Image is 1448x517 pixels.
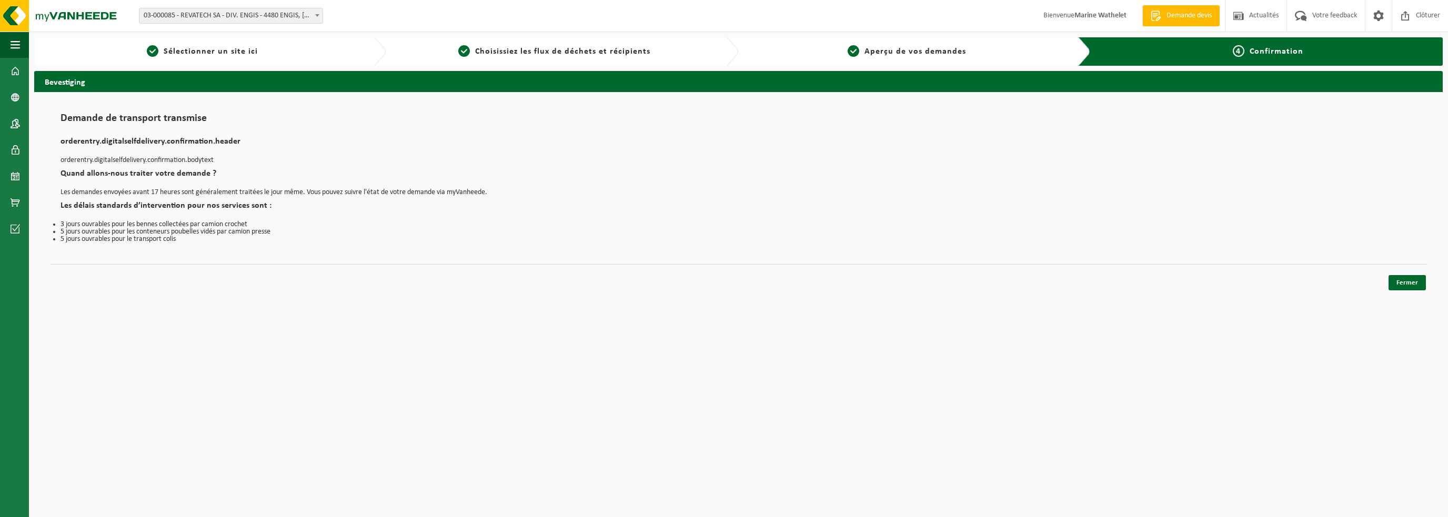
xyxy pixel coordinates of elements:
[61,157,1416,164] p: orderentry.digitalselfdelivery.confirmation.bodytext
[1142,5,1220,26] a: Demande devis
[61,221,1416,228] li: 3 jours ouvrables pour les bennes collectées par camion crochet
[1164,11,1214,21] span: Demande devis
[391,45,717,58] a: 2Choisissiez les flux de déchets et récipients
[848,45,859,57] span: 3
[61,113,1416,129] h1: Demande de transport transmise
[61,137,1416,151] h2: orderentry.digitalselfdelivery.confirmation.header
[139,8,323,23] span: 03-000085 - REVATECH SA - DIV. ENGIS - 4480 ENGIS, RUE DU PARC INDUSTRIEL 2
[61,228,1416,236] li: 5 jours ouvrables pour les conteneurs poubelles vidés par camion presse
[164,47,258,56] span: Sélectionner un site ici
[61,201,1416,216] h2: Les délais standards d’intervention pour nos services sont :
[39,45,365,58] a: 1Sélectionner un site ici
[61,189,1416,196] p: Les demandes envoyées avant 17 heures sont généralement traitées le jour même. Vous pouvez suivre...
[61,236,1416,243] li: 5 jours ouvrables pour le transport colis
[1389,275,1426,290] a: Fermer
[1074,12,1127,19] strong: Marine Wathelet
[139,8,323,24] span: 03-000085 - REVATECH SA - DIV. ENGIS - 4480 ENGIS, RUE DU PARC INDUSTRIEL 2
[1233,45,1244,57] span: 4
[458,45,470,57] span: 2
[61,169,1416,184] h2: Quand allons-nous traiter votre demande ?
[1250,47,1303,56] span: Confirmation
[34,71,1443,92] h2: Bevestiging
[147,45,158,57] span: 1
[864,47,966,56] span: Aperçu de vos demandes
[744,45,1070,58] a: 3Aperçu de vos demandes
[475,47,650,56] span: Choisissiez les flux de déchets et récipients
